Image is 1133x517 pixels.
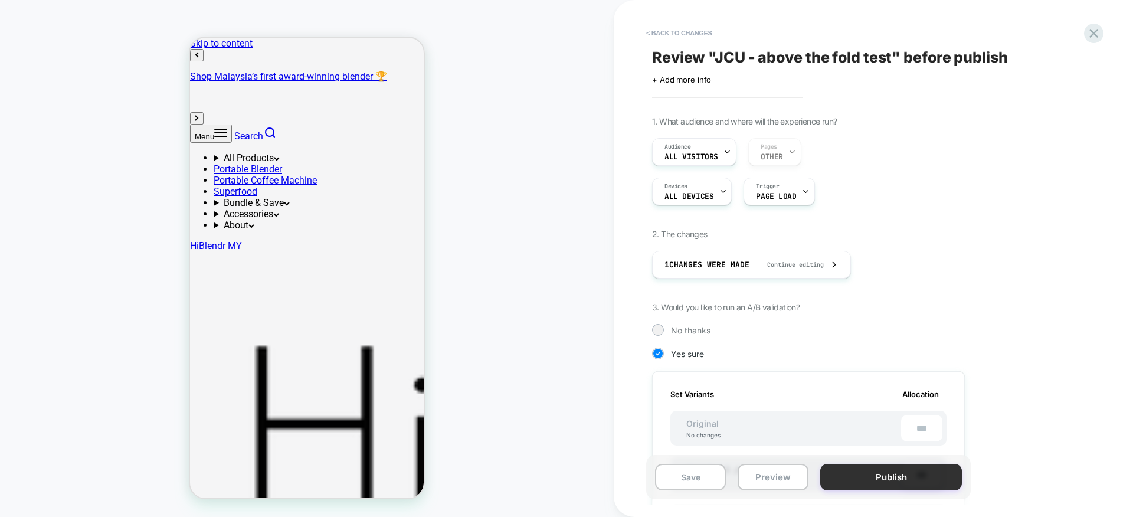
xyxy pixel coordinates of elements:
[756,192,796,201] span: Page Load
[670,390,714,399] span: Set Variants
[652,302,800,312] span: 3. Would you like to run an A/B validation?
[652,229,708,239] span: 2. The changes
[24,148,67,159] a: Superfood
[674,418,731,428] span: Original
[664,182,687,191] span: Devices
[664,153,718,161] span: All Visitors
[44,93,86,104] a: Search
[24,171,234,182] summary: Accessories
[664,260,749,270] span: 1 Changes were made
[44,93,73,104] span: Search
[24,126,92,137] a: Portable Blender
[24,182,234,193] summary: About
[640,24,718,42] button: < Back to changes
[674,431,732,439] div: No changes
[24,137,127,148] a: Portable Coffee Machine
[664,192,713,201] span: ALL DEVICES
[902,390,939,399] span: Allocation
[655,464,726,490] button: Save
[652,48,1008,66] span: Review " JCU - above the fold test " before publish
[24,114,234,126] summary: All Products
[5,94,24,103] span: Menu
[671,325,710,335] span: No thanks
[756,182,779,191] span: Trigger
[664,143,691,151] span: Audience
[24,159,234,171] summary: Bundle & Save
[652,116,837,126] span: 1. What audience and where will the experience run?
[755,261,824,269] span: Continue editing
[738,464,808,490] button: Preview
[671,349,704,359] span: Yes sure
[820,464,962,490] button: Publish
[652,75,711,84] span: + Add more info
